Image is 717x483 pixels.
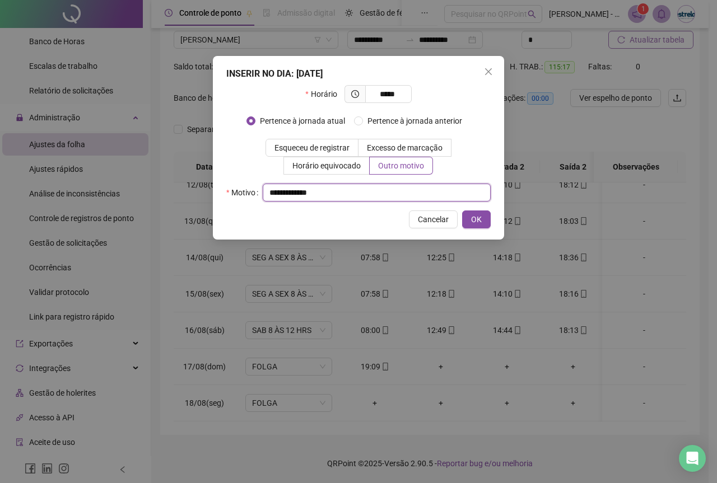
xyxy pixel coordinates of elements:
span: Pertence à jornada anterior [363,115,467,127]
button: Close [479,63,497,81]
span: Esqueceu de registrar [274,143,350,152]
label: Motivo [226,184,263,201]
button: OK [462,210,491,228]
div: INSERIR NO DIA : [DATE] [226,67,491,81]
span: close [484,67,493,76]
label: Horário [305,85,344,103]
button: Cancelar [409,210,458,228]
span: OK [471,213,482,226]
span: clock-circle [351,90,359,98]
div: Open Intercom Messenger [679,445,706,472]
span: Cancelar [418,213,449,226]
span: Outro motivo [378,161,424,170]
span: Excesso de marcação [367,143,443,152]
span: Horário equivocado [292,161,361,170]
span: Pertence à jornada atual [255,115,350,127]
